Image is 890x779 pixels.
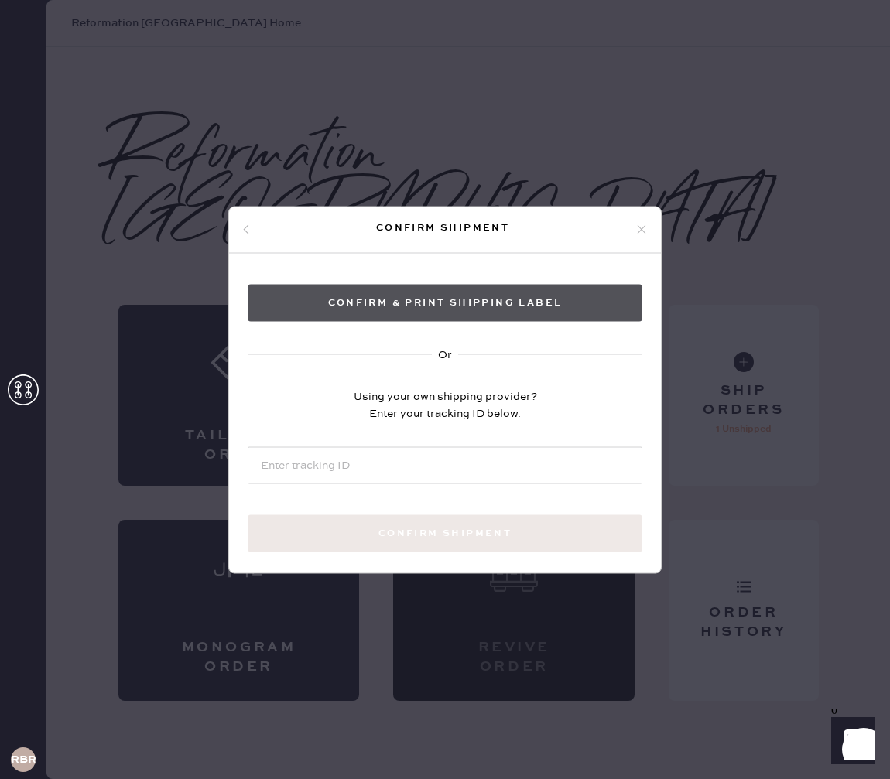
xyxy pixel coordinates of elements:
iframe: Front Chat [816,709,883,776]
div: Or [438,346,452,363]
input: Enter tracking ID [248,446,642,483]
h3: RBRA [11,754,36,765]
div: Confirm shipment [251,219,635,237]
button: Confirm & Print shipping label [248,284,642,321]
div: Using your own shipping provider? Enter your tracking ID below. [354,388,537,422]
button: Confirm shipment [248,514,642,552]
